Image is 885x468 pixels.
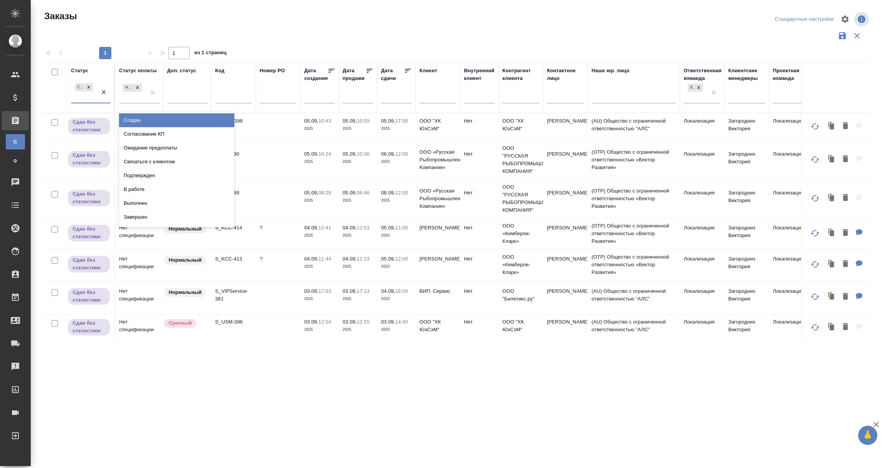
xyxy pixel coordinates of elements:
[824,151,839,167] button: Клонировать
[769,284,814,310] td: Локализация
[167,67,196,75] div: Доп. статус
[543,185,588,212] td: [PERSON_NAME]
[215,318,252,326] p: S_USM-396
[680,251,724,278] td: Локализация
[464,117,495,125] p: Нет
[395,288,408,294] p: 16:00
[115,251,163,278] td: Нет спецификации
[502,183,539,214] p: ООО "РУССКАЯ РЫБОПРОМЫШЛЕННАЯ КОМПАНИЯ"
[543,113,588,140] td: [PERSON_NAME]
[163,287,207,298] div: Статус по умолчанию для стандартных заказов
[419,224,456,232] p: [PERSON_NAME]
[318,225,331,231] p: 12:41
[119,196,234,210] div: Выполнен
[343,319,357,325] p: 03.09,
[318,190,331,196] p: 08:28
[419,287,456,295] p: ВИП. Сервис
[67,318,111,336] div: Выставляет ПМ, когда заказ сдан КМу, но начисления еще не проведены
[304,158,335,166] p: 2025
[6,134,25,149] a: В
[592,67,630,75] div: Наше юр. лицо
[543,251,588,278] td: [PERSON_NAME]
[73,225,105,241] p: Сдан без статистики
[724,146,769,173] td: Загородних Виктория
[381,288,395,294] p: 04.09,
[824,118,839,134] button: Клонировать
[836,10,854,28] span: Настроить таблицу
[318,118,331,124] p: 10:43
[381,256,395,262] p: 05.09,
[75,83,85,91] div: Сдан без статистики
[724,113,769,140] td: Загородних Виктория
[67,150,111,168] div: Выставляет ПМ, когда заказ сдан КМу, но начисления еще не проведены
[343,125,373,133] p: 2025
[824,319,839,335] button: Клонировать
[343,232,373,239] p: 2025
[115,284,163,310] td: Нет спецификации
[543,284,588,310] td: [PERSON_NAME]
[839,256,852,272] button: Удалить
[769,314,814,341] td: Локализация
[381,263,412,271] p: 2025
[119,67,157,75] div: Статус оплаты
[260,67,285,75] div: Номер PO
[839,319,852,335] button: Удалить
[381,151,395,157] p: 08.09,
[73,190,105,206] p: Сдан без статистики
[73,319,105,335] p: Сдан без статистики
[684,67,722,82] div: Ответственная команда
[318,256,331,262] p: 11:44
[858,426,877,445] button: 🙏
[839,190,852,206] button: Удалить
[543,314,588,341] td: [PERSON_NAME]
[773,67,810,82] div: Проектная команда
[724,185,769,212] td: Загородних Виктория
[357,288,370,294] p: 17:13
[318,319,331,325] p: 12:54
[464,67,495,82] div: Внутренний клиент
[395,225,408,231] p: 11:00
[73,118,105,134] p: Сдан без статистики
[343,190,357,196] p: 05.09,
[318,288,331,294] p: 17:03
[119,224,234,238] div: Отменен
[115,220,163,247] td: Нет спецификации
[119,210,234,224] div: Завершен
[119,113,234,127] div: Создан
[119,155,234,169] div: Связаться с клиентом
[74,83,94,92] div: Сдан без статистики
[839,118,852,134] button: Удалить
[769,251,814,278] td: Локализация
[806,318,824,337] button: Обновить
[464,318,495,326] p: Нет
[357,225,370,231] p: 12:53
[502,253,539,276] p: ООО «Кимберли-Кларк»
[304,319,318,325] p: 03.09,
[343,151,357,157] p: 05.09,
[304,190,318,196] p: 05.09,
[194,48,227,59] span: из 1 страниц
[806,117,824,136] button: Обновить
[304,151,318,157] p: 05.09,
[169,225,202,233] p: Нормальный
[73,256,105,272] p: Сдан без статистики
[343,158,373,166] p: 2025
[769,220,814,247] td: Локализация
[115,185,163,212] td: Нет спецификации
[464,255,495,263] p: Нет
[543,220,588,247] td: [PERSON_NAME]
[169,319,192,327] p: Срочный
[806,287,824,306] button: Обновить
[419,318,456,334] p: ООО "ХК ЮэСэМ"
[381,158,412,166] p: 2025
[304,263,335,271] p: 2025
[588,284,680,310] td: (AU) Общество с ограниченной ответственностью "АЛС"
[115,113,163,140] td: Нет спецификации
[588,218,680,249] td: (OTP) Общество с ограниченной ответственностью «Вектор Развития»
[680,284,724,310] td: Локализация
[419,148,456,171] p: ООО «Русская Рыбопромышленная Компания»
[381,326,412,334] p: 2025
[163,255,207,266] div: Статус по умолчанию для стандартных заказов
[395,151,408,157] p: 12:00
[256,251,300,278] td: ?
